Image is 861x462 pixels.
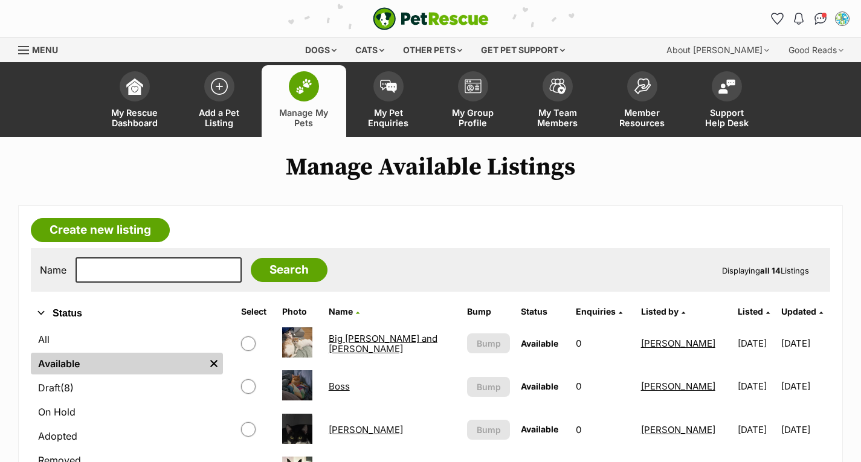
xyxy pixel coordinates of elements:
div: Good Reads [780,38,852,62]
a: Available [31,353,205,374]
a: Manage My Pets [262,65,346,137]
span: Menu [32,45,58,55]
a: Listed [738,306,770,316]
a: All [31,329,223,350]
span: Available [521,424,558,434]
a: Name [329,306,360,316]
a: Listed by [641,306,685,316]
td: [DATE] [733,409,781,451]
span: Displaying Listings [722,266,809,275]
img: help-desk-icon-fdf02630f3aa405de69fd3d07c3f3aa587a6932b1a1747fa1d2bba05be0121f9.svg [718,79,735,94]
a: My Pet Enquiries [346,65,431,137]
img: notifications-46538b983faf8c2785f20acdc204bb7945ddae34d4c08c2a6579f10ce5e182be.svg [794,13,804,25]
a: Conversations [811,9,830,28]
button: Status [31,306,223,321]
a: Big [PERSON_NAME] and [PERSON_NAME] [329,333,437,355]
span: Updated [781,306,816,316]
div: Other pets [395,38,471,62]
a: Updated [781,306,823,316]
span: Name [329,306,353,316]
input: Search [251,258,327,282]
a: On Hold [31,401,223,423]
td: 0 [571,409,635,451]
button: Notifications [789,9,808,28]
a: Add a Pet Listing [177,65,262,137]
a: Enquiries [576,306,622,316]
img: team-members-icon-5396bd8760b3fe7c0b43da4ab00e1e3bb1a5d9ba89233759b79545d2d3fc5d0d.svg [549,79,566,94]
a: [PERSON_NAME] [641,424,715,435]
button: Bump [467,420,510,440]
td: 0 [571,365,635,407]
span: Bump [477,423,501,436]
img: pet-enquiries-icon-7e3ad2cf08bfb03b45e93fb7055b45f3efa6380592205ae92323e6603595dc1f.svg [380,80,397,93]
td: [DATE] [781,365,829,407]
th: Bump [462,302,515,321]
a: Adopted [31,425,223,447]
td: [DATE] [781,322,829,364]
th: Select [236,302,276,321]
a: Draft [31,377,223,399]
span: translation missing: en.admin.listings.index.attributes.enquiries [576,306,616,316]
a: Boss [329,380,350,392]
img: Angela profile pic [836,13,848,25]
a: Create new listing [31,218,170,242]
a: My Group Profile [431,65,515,137]
td: [DATE] [733,365,781,407]
td: [DATE] [733,322,781,364]
label: Name [40,265,66,275]
th: Status [516,302,570,321]
span: My Group Profile [446,107,500,128]
div: Dogs [297,38,345,62]
img: group-profile-icon-3fa3cf56718a62981997c0bc7e787c4b2cf8bcc04b72c1350f741eb67cf2f40e.svg [465,79,482,94]
ul: Account quick links [767,9,852,28]
div: Cats [347,38,393,62]
img: logo-e224e6f780fb5917bec1dbf3a21bbac754714ae5b6737aabdf751b685950b380.svg [373,7,489,30]
span: My Pet Enquiries [361,107,416,128]
span: Add a Pet Listing [192,107,247,128]
a: [PERSON_NAME] [329,424,403,435]
strong: all 14 [760,266,781,275]
button: Bump [467,377,510,397]
a: Remove filter [205,353,223,374]
a: My Team Members [515,65,600,137]
th: Photo [277,302,323,321]
span: Available [521,338,558,348]
div: Get pet support [472,38,573,62]
span: Available [521,381,558,391]
td: [DATE] [781,409,829,451]
span: Member Resources [615,107,669,128]
a: Favourites [767,9,787,28]
button: Bump [467,333,510,353]
a: [PERSON_NAME] [641,338,715,349]
span: Bump [477,380,501,393]
span: My Rescue Dashboard [108,107,162,128]
div: About [PERSON_NAME] [658,38,778,62]
a: Member Resources [600,65,685,137]
a: Menu [18,38,66,60]
img: member-resources-icon-8e73f808a243e03378d46382f2149f9095a855e16c252ad45f914b54edf8863c.svg [634,78,651,94]
td: 0 [571,322,635,364]
a: [PERSON_NAME] [641,380,715,392]
span: Listed by [641,306,679,316]
a: PetRescue [373,7,489,30]
img: manage-my-pets-icon-02211641906a0b7f246fdf0571729dbe1e7629f14944591b6c1af311fb30b64b.svg [295,79,312,94]
span: Listed [738,306,763,316]
span: Bump [477,337,501,350]
span: My Team Members [530,107,585,128]
a: Support Help Desk [685,65,769,137]
img: dashboard-icon-eb2f2d2d3e046f16d808141f083e7271f6b2e854fb5c12c21221c1fb7104beca.svg [126,78,143,95]
a: My Rescue Dashboard [92,65,177,137]
span: (8) [60,380,74,395]
img: add-pet-listing-icon-0afa8454b4691262ce3f59096e99ab1cd57d4a30225e0717b998d2c9b9846f56.svg [211,78,228,95]
span: Manage My Pets [277,107,331,128]
img: chat-41dd97257d64d25036548639549fe6c8038ab92f7586957e7f3b1b290dea8141.svg [814,13,827,25]
button: My account [833,9,852,28]
span: Support Help Desk [700,107,754,128]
